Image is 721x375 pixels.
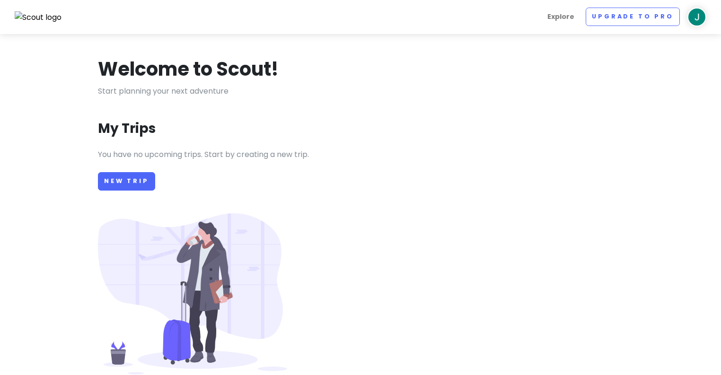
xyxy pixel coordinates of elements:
[98,172,155,191] a: New Trip
[98,120,156,137] h3: My Trips
[98,213,287,375] img: Person with luggage at airport
[98,85,623,97] p: Start planning your next adventure
[544,8,578,26] a: Explore
[586,8,680,26] a: Upgrade to Pro
[687,8,706,26] img: User profile
[98,57,279,81] h1: Welcome to Scout!
[15,11,62,24] img: Scout logo
[98,148,623,161] p: You have no upcoming trips. Start by creating a new trip.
